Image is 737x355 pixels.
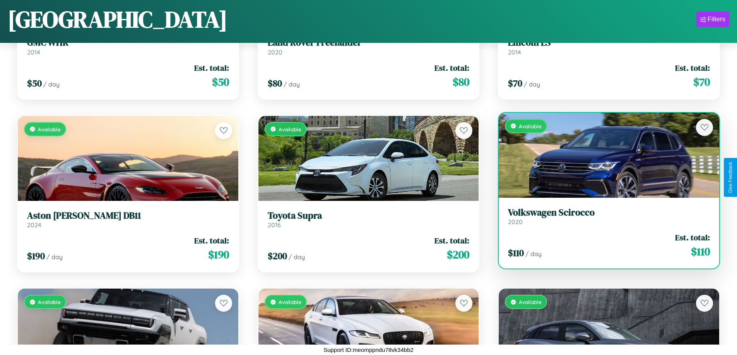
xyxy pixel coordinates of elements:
span: $ 50 [27,77,42,90]
span: $ 80 [268,77,282,90]
span: Est. total: [675,232,710,243]
a: Land Rover Freelander2020 [268,37,470,56]
h3: Volkswagen Scirocco [508,207,710,218]
span: $ 200 [268,250,287,262]
span: Available [38,299,61,305]
div: Filters [708,15,725,23]
h3: Toyota Supra [268,210,470,221]
span: $ 70 [508,77,522,90]
span: / day [43,80,60,88]
span: Available [519,299,542,305]
span: $ 110 [508,246,524,259]
span: / day [289,253,305,261]
span: $ 190 [27,250,45,262]
span: Available [38,126,61,132]
span: 2014 [508,48,521,56]
span: 2014 [27,48,40,56]
h3: Aston [PERSON_NAME] DB11 [27,210,229,221]
span: / day [524,80,540,88]
a: Toyota Supra2016 [268,210,470,229]
h3: Land Rover Freelander [268,37,470,48]
span: $ 50 [212,74,229,90]
h3: Lincoln LS [508,37,710,48]
span: $ 70 [693,74,710,90]
span: / day [46,253,63,261]
span: Available [279,126,301,132]
p: Support ID: meomppndu78vk34bb2 [323,345,414,355]
span: Available [519,123,542,129]
span: $ 190 [208,247,229,262]
span: 2024 [27,221,41,229]
a: Volkswagen Scirocco2020 [508,207,710,226]
span: $ 80 [453,74,469,90]
span: $ 110 [691,244,710,259]
span: Est. total: [675,62,710,73]
div: Give Feedback [728,162,733,193]
span: Est. total: [194,235,229,246]
h1: [GEOGRAPHIC_DATA] [8,3,227,35]
span: 2020 [268,48,282,56]
h3: GMC WHR [27,37,229,48]
span: / day [525,250,542,258]
button: Filters [696,12,729,27]
a: Aston [PERSON_NAME] DB112024 [27,210,229,229]
span: 2020 [508,218,523,226]
span: Est. total: [194,62,229,73]
span: / day [284,80,300,88]
span: 2016 [268,221,281,229]
span: $ 200 [447,247,469,262]
span: Est. total: [434,235,469,246]
span: Available [279,299,301,305]
span: Est. total: [434,62,469,73]
a: Lincoln LS2014 [508,37,710,56]
a: GMC WHR2014 [27,37,229,56]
